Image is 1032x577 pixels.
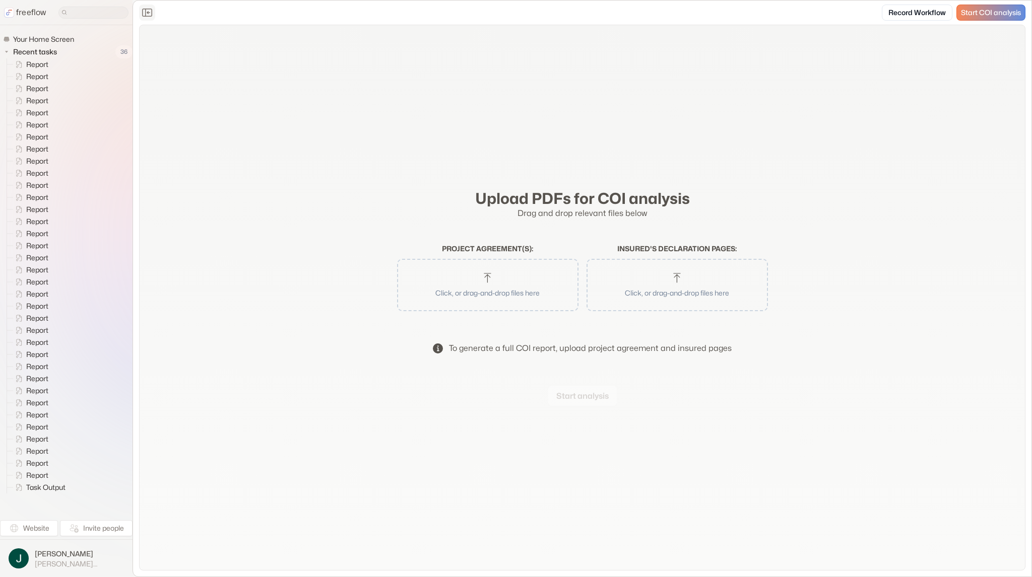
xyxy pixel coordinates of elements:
div: To generate a full COI report, upload project agreement and insured pages [449,342,732,354]
a: Report [7,373,52,385]
span: Report [24,108,51,118]
a: Report [7,155,52,167]
a: Report [7,397,52,409]
span: Report [24,277,51,287]
span: Start COI analysis [961,9,1021,17]
span: [PERSON_NAME] [35,549,124,559]
span: Report [24,204,51,214]
a: Report [7,336,52,348]
p: freeflow [16,7,46,19]
button: [PERSON_NAME][PERSON_NAME][EMAIL_ADDRESS] [6,546,126,571]
a: Report [7,58,52,70]
a: Report [7,215,52,228]
a: Report [7,457,52,469]
span: Report [24,349,51,359]
a: Report [7,191,52,203]
span: Report [24,168,51,178]
p: Click, or drag-and-drop files here [600,287,755,298]
a: Report [7,445,52,457]
h2: Project agreement(s) : [397,245,578,253]
span: Report [24,241,51,251]
a: Report [7,433,52,445]
span: Report [24,120,51,130]
a: Report [7,348,52,360]
span: Report [24,289,51,299]
span: Report [24,458,51,468]
span: Recent tasks [11,47,60,57]
button: Click, or drag-and-drop files here [402,264,573,306]
span: Report [24,71,51,82]
span: Report [24,362,51,372]
a: Report [7,252,52,264]
span: Report [24,96,51,106]
span: Report [24,132,51,142]
span: Report [24,386,51,396]
a: Report [7,409,52,421]
span: Your Home Screen [11,34,77,44]
button: Close the sidebar [139,5,155,21]
span: 36 [115,45,133,58]
a: Report [7,167,52,179]
p: Drag and drop relevant files below [397,207,768,220]
a: Start COI analysis [956,5,1025,21]
a: Record Workflow [882,5,952,21]
span: Report [24,422,51,432]
a: Report [7,70,52,83]
a: Report [7,312,52,324]
span: Report [24,180,51,190]
h2: Insured's declaration pages : [587,245,768,253]
a: Report [7,421,52,433]
span: Task Output [24,482,69,492]
a: Report [7,264,52,276]
span: Report [24,410,51,420]
span: Report [24,59,51,69]
button: Invite people [60,520,133,536]
span: Report [24,313,51,323]
a: freeflow [4,7,46,19]
a: Report [7,203,52,215]
span: Report [24,398,51,408]
span: Report [24,156,51,166]
a: Your Home Screen [3,33,78,45]
span: Report [24,144,51,154]
button: Click, or drag-and-drop files here [592,264,763,306]
a: Report [7,324,52,336]
a: Task Output [7,481,70,493]
span: Report [24,337,51,347]
span: Report [24,192,51,202]
button: Recent tasks [3,46,61,58]
span: Report [24,374,51,384]
span: Report [24,84,51,94]
span: Report [24,229,51,239]
a: Report [7,385,52,397]
a: Report [7,276,52,288]
a: Report [7,95,52,107]
a: Report [7,288,52,300]
a: Report [7,300,52,312]
span: Report [24,217,51,227]
a: Report [7,143,52,155]
span: Report [24,253,51,263]
span: Report [24,470,51,480]
span: Report [24,325,51,335]
p: Click, or drag-and-drop files here [410,287,565,298]
span: Report [24,265,51,275]
a: Report [7,360,52,373]
span: Report [24,434,51,444]
a: Report [7,131,52,143]
span: Report [24,301,51,311]
a: Report [7,240,52,252]
a: Report [7,228,52,240]
img: profile [9,548,29,568]
span: Report [24,446,51,456]
a: Report [7,119,52,131]
button: Start analysis [548,386,617,406]
a: Report [7,107,52,119]
h2: Upload PDFs for COI analysis [397,189,768,207]
a: Report [7,469,52,481]
span: [PERSON_NAME][EMAIL_ADDRESS] [35,559,124,568]
a: Report [7,179,52,191]
a: Report [7,83,52,95]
